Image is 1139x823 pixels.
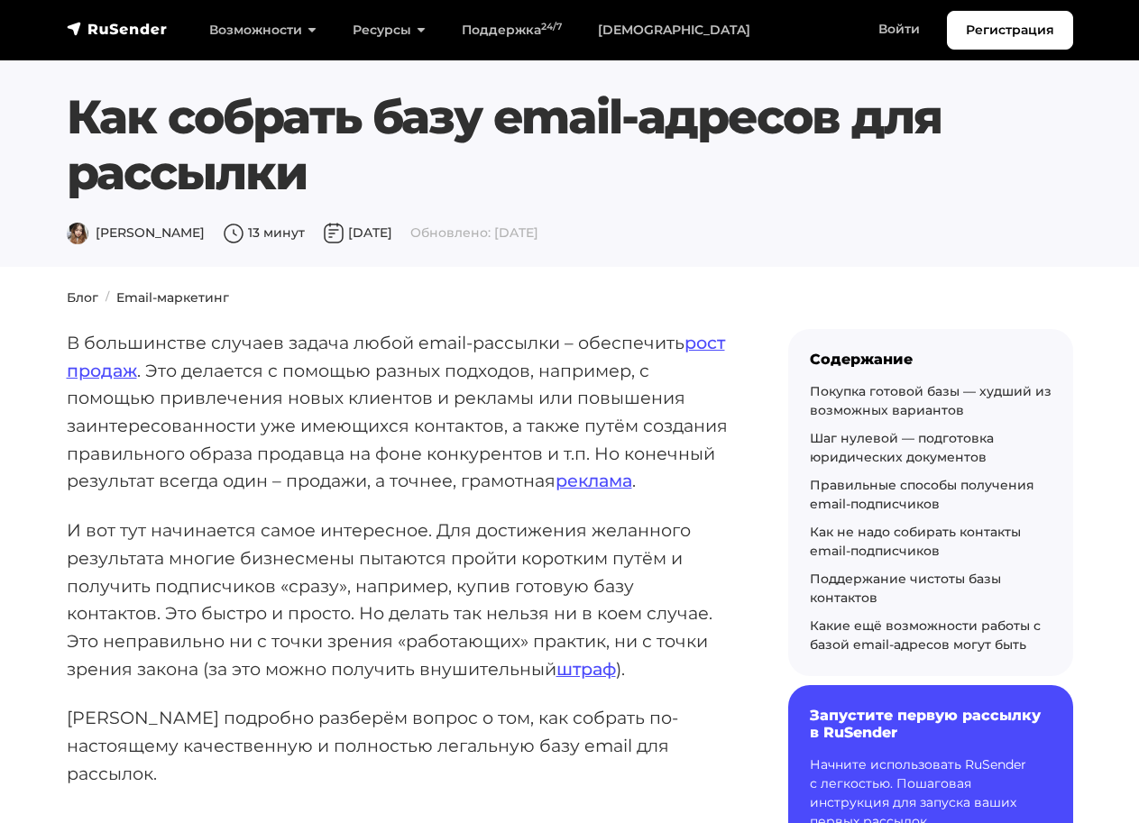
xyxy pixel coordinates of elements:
a: Как не надо собирать контакты email-подписчиков [810,524,1021,559]
img: RuSender [67,20,168,38]
a: Поддержка24/7 [444,12,580,49]
a: Регистрация [947,11,1073,50]
a: рост продаж [67,332,725,381]
a: реклама [556,470,632,491]
sup: 24/7 [541,21,562,32]
img: Время чтения [223,223,244,244]
h6: Запустите первую рассылку в RuSender [810,707,1052,741]
span: [PERSON_NAME] [67,224,205,241]
span: 13 минут [223,224,305,241]
a: Покупка готовой базы — худший из возможных вариантов [810,383,1052,418]
a: Блог [67,289,98,306]
p: И вот тут начинается самое интересное. Для достижения желанного результата многие бизнесмены пыта... [67,517,730,682]
a: [DEMOGRAPHIC_DATA] [580,12,768,49]
img: Дата публикации [323,223,344,244]
a: штраф [556,658,616,680]
h1: Как собрать базу email-адресов для рассылки [67,89,987,202]
p: В большинстве случаев задача любой email-рассылки – обеспечить . Это делается с помощью разных по... [67,329,730,495]
span: Обновлено: [DATE] [410,224,538,241]
span: [DATE] [323,224,392,241]
a: Правильные способы получения email-подписчиков [810,477,1034,512]
nav: breadcrumb [56,288,1084,307]
li: Email-маркетинг [98,288,229,307]
p: [PERSON_NAME] подробно разберём вопрос о том, как собрать по-настоящему качественную и полностью ... [67,704,730,787]
div: Содержание [810,351,1052,368]
a: Возможности [191,12,335,49]
a: Шаг нулевой — подготовка юридических документов [810,430,994,465]
a: Войти [860,11,938,48]
a: Поддержание чистоты базы контактов [810,571,1001,606]
a: Ресурсы [335,12,444,49]
a: Какие ещё возможности работы с базой email-адресов могут быть [810,617,1041,653]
